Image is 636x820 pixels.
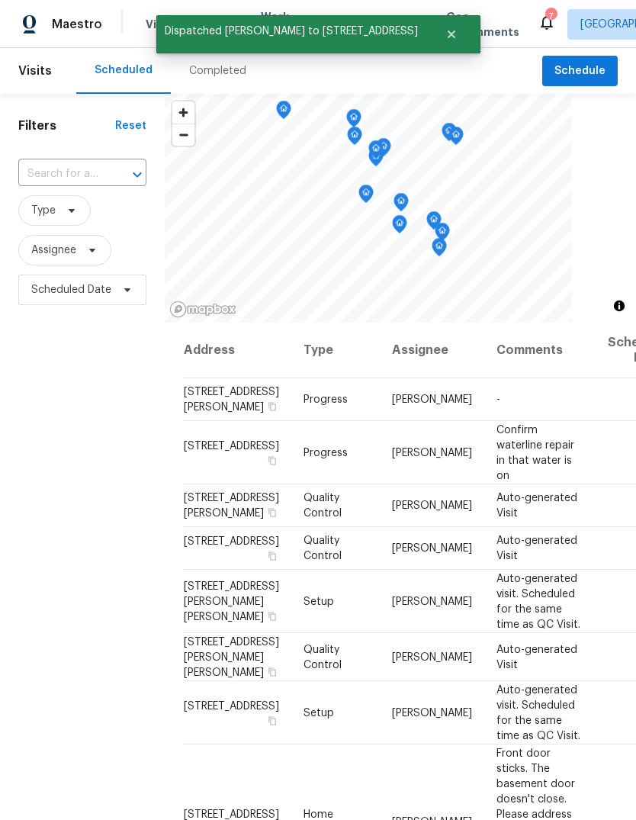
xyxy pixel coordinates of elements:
div: Map marker [432,238,447,262]
div: Map marker [347,127,362,150]
div: Map marker [448,127,464,150]
div: Map marker [393,193,409,217]
button: Schedule [542,56,618,87]
span: Auto-generated Visit [496,644,577,670]
a: Mapbox homepage [169,301,236,318]
span: Setup [304,707,334,718]
div: Map marker [368,140,384,164]
div: Scheduled [95,63,153,78]
input: Search for an address... [18,162,104,186]
span: Schedule [554,62,605,81]
button: Zoom out [172,124,194,146]
div: 7 [545,9,556,24]
span: [PERSON_NAME] [392,651,472,662]
span: Assignee [31,243,76,258]
span: Maestro [52,17,102,32]
span: [STREET_ADDRESS][PERSON_NAME] [184,387,279,413]
span: Work Orders [261,9,300,40]
div: Map marker [346,109,361,133]
span: [STREET_ADDRESS] [184,536,279,547]
span: [PERSON_NAME] [392,596,472,606]
span: Visits [18,54,52,88]
span: [STREET_ADDRESS][PERSON_NAME][PERSON_NAME] [184,580,279,622]
div: Completed [189,63,246,79]
canvas: Map [165,94,572,323]
button: Toggle attribution [610,297,628,315]
span: [PERSON_NAME] [392,543,472,554]
th: Comments [484,323,596,378]
span: Type [31,203,56,218]
div: Reset [115,118,146,133]
div: Map marker [358,185,374,208]
span: [STREET_ADDRESS] [184,440,279,451]
span: [PERSON_NAME] [392,707,472,718]
span: Auto-generated visit. Scheduled for the same time as QC Visit. [496,573,580,629]
span: [PERSON_NAME] [392,500,472,511]
button: Zoom in [172,101,194,124]
th: Assignee [380,323,484,378]
span: [PERSON_NAME] [392,394,472,405]
span: Confirm waterline repair in that water is on [496,424,574,481]
span: Auto-generated visit. Scheduled for the same time as QC Visit. [496,684,580,741]
span: [STREET_ADDRESS][PERSON_NAME][PERSON_NAME] [184,636,279,677]
span: - [496,394,500,405]
span: Geo Assignments [446,9,519,40]
button: Copy Address [265,609,279,622]
h1: Filters [18,118,115,133]
div: Map marker [376,138,391,162]
span: [PERSON_NAME] [392,447,472,458]
span: Quality Control [304,535,342,561]
div: Map marker [435,223,450,246]
div: Map marker [392,215,407,239]
div: Map marker [442,123,457,146]
button: Copy Address [265,713,279,727]
span: [STREET_ADDRESS] [184,700,279,711]
div: Map marker [426,211,442,235]
span: Setup [304,596,334,606]
span: Quality Control [304,644,342,670]
span: Scheduled Date [31,282,111,297]
button: Copy Address [265,664,279,678]
span: Visits [146,17,177,32]
span: Toggle attribution [615,297,624,314]
button: Open [127,164,148,185]
th: Address [183,323,291,378]
span: Dispatched [PERSON_NAME] to [STREET_ADDRESS] [156,15,426,47]
span: Auto-generated Visit [496,535,577,561]
button: Close [426,19,477,50]
div: Map marker [276,101,291,124]
button: Copy Address [265,549,279,563]
span: Auto-generated Visit [496,493,577,519]
span: [STREET_ADDRESS][PERSON_NAME] [184,493,279,519]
